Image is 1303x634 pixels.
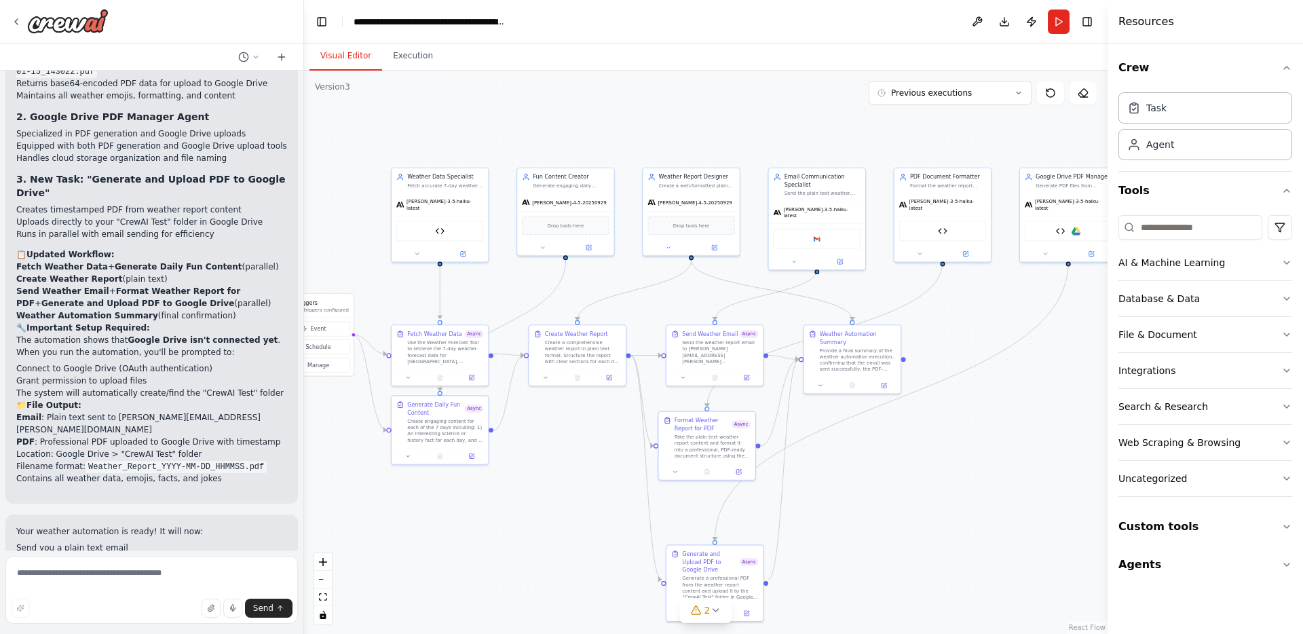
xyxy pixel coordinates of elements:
[675,417,732,432] div: Format Weather Report for PDF
[1118,281,1292,316] button: Database & Data
[666,324,764,386] div: Send Weather EmailAsyncSend the weather report email to [PERSON_NAME][EMAIL_ADDRESS][PERSON_NAME]...
[768,352,799,363] g: Edge from a642716b-b7c6-40f6-b189-f5b129087c71 to 172511e9-7121-4b6a-a04d-d8c4c9d41ce0
[407,183,483,189] div: Fetch accurate 7-day weather forecast data for [GEOGRAPHIC_DATA], [GEOGRAPHIC_DATA] using the Nat...
[1118,317,1292,352] button: File & Document
[943,249,987,259] button: Open in side panel
[703,262,947,407] g: Edge from 525b6690-3491-44c7-91f1-115ea7b88957 to a4bd733a-035a-4540-ae64-01035ea69da4
[440,249,485,259] button: Open in side panel
[86,461,267,473] code: Weather_Report_YYYY-MM-DD_HHMMSS.pdf
[305,343,331,351] span: Schedule
[675,434,751,459] div: Take the plain text weather report content and format it into a professional, PDF-ready document ...
[1072,227,1081,236] img: Google drive
[548,222,584,230] span: Drop tools here
[596,373,623,382] button: Open in side panel
[314,553,332,624] div: React Flow controls
[16,273,287,285] li: (plain text)
[26,250,115,259] strong: Updated Workflow:
[1036,173,1112,181] div: Google Drive PDF Manager
[16,399,287,411] h2: 📁
[391,324,489,386] div: Fetch Weather DataAsyncUse the Weather Forecast Tool to retrieve the 7-day weather forecast data ...
[659,173,735,181] div: Weather Report Designer
[307,361,329,369] span: Manage
[1118,436,1241,449] div: Web Scraping & Browsing
[312,12,331,31] button: Hide left sidebar
[768,168,866,271] div: Email Communication SpecialistSend the plain text weather report via email to [PERSON_NAME][EMAIL...
[1146,101,1167,115] div: Task
[1118,472,1187,485] div: Uncategorized
[407,173,483,181] div: Weather Data Specialist
[16,411,287,436] li: : Plain text sent to [PERSON_NAME][EMAIL_ADDRESS][PERSON_NAME][DOMAIN_NAME]
[785,190,861,196] div: Send the plain text weather report via email to [PERSON_NAME][EMAIL_ADDRESS][PERSON_NAME][DOMAIN_...
[1118,328,1197,341] div: File & Document
[1118,245,1292,280] button: AI & Machine Learning
[223,599,242,618] button: Click to speak your automation idea
[910,183,986,189] div: Format the weather report content into a professional, PDF-ready document structure with proper h...
[16,204,287,216] li: Creates timestamped PDF from weather report content
[436,260,569,391] g: Edge from 554c4b6b-bdde-4f30-98a7-e006dcc2d552 to deebe333-e318-4fa8-81bb-c0e5c386384f
[740,558,759,566] span: Async
[1078,12,1097,31] button: Hide right sidebar
[1118,364,1175,377] div: Integrations
[435,227,445,236] img: Weather Forecast Tool
[11,599,30,618] button: Improve this prompt
[16,448,287,460] li: Location: Google Drive > "CrewAI Test" folder
[938,227,947,236] img: PDF Format Converter
[869,81,1032,105] button: Previous executions
[1118,425,1292,460] button: Web Scraping & Browsing
[533,173,609,181] div: Fun Content Creator
[16,285,287,310] li: + + (parallel)
[26,323,150,333] strong: Important Setup Required:
[407,330,462,338] div: Fetch Weather Data
[804,324,902,394] div: Weather Automation SummaryProvide a final summary of the weather automation execution, confirming...
[436,262,444,319] g: Edge from 62a33ac8-1d55-425a-9295-597f8bd2dc03 to 3e2c07f8-115c-4f9f-be7c-036948f38c17
[16,274,122,284] strong: Create Weather Report
[1118,546,1292,584] button: Agents
[785,173,861,189] div: Email Communication Specialist
[725,467,753,477] button: Open in side panel
[493,352,524,434] g: Edge from deebe333-e318-4fa8-81bb-c0e5c386384f to e2bcac42-7ca9-4a83-b66f-338ce0df4044
[532,200,606,206] span: [PERSON_NAME]-4-5-20250929
[353,331,387,434] g: Edge from triggers to deebe333-e318-4fa8-81bb-c0e5c386384f
[692,243,736,253] button: Open in side panel
[314,553,332,571] button: zoom in
[16,460,287,472] li: Filename format:
[1118,172,1292,210] button: Tools
[545,339,621,365] div: Create a comprehensive weather report in plain text format. Structure the report with clear secti...
[630,352,654,450] g: Edge from e2bcac42-7ca9-4a83-b66f-338ce0df4044 to a4bd733a-035a-4540-ae64-01035ea69da4
[1118,87,1292,171] div: Crew
[458,373,485,382] button: Open in side panel
[315,81,350,92] div: Version 3
[1118,256,1225,269] div: AI & Machine Learning
[666,544,764,622] div: Generate and Upload PDF to Google DriveAsyncGenerate a professional PDF from the weather report c...
[1019,168,1118,263] div: Google Drive PDF ManagerGenerate PDF files from weather reports and upload them to the "CrewAI Te...
[760,356,799,450] g: Edge from a4bd733a-035a-4540-ae64-01035ea69da4 to 172511e9-7121-4b6a-a04d-d8c4c9d41ce0
[407,418,483,443] div: Create engaging content for each of the 7 days including: 1) An interesting science or history fa...
[493,350,524,360] g: Edge from 3e2c07f8-115c-4f9f-be7c-036948f38c17 to e2bcac42-7ca9-4a83-b66f-338ce0df4044
[353,331,387,358] g: Edge from triggers to 3e2c07f8-115c-4f9f-be7c-036948f38c17
[253,603,273,614] span: Send
[16,174,285,198] strong: 3. New Task: "Generate and Upload PDF to Google Drive"
[16,111,209,122] strong: 2. Google Drive PDF Manager Agent
[516,168,615,257] div: Fun Content CreatorGenerate engaging daily content including interesting science or history facts...
[1118,210,1292,508] div: Tools
[16,286,240,308] strong: Format Weather Report for PDF
[115,262,242,272] strong: Generate Daily Fun Content
[1118,508,1292,546] button: Custom tools
[711,262,1072,540] g: Edge from 1b99c5b2-2bab-47ac-bb90-04ba02ac4621 to bc634b0c-911c-4519-ac30-0731d6a883db
[16,322,287,334] h2: 🔧
[27,9,109,33] img: Logo
[16,542,287,554] li: Send you a plain text email
[16,248,287,261] h2: 📋
[16,261,287,273] li: + (parallel)
[711,269,821,320] g: Edge from d34ff9f2-471e-48c6-9b44-4a4fcd54a813 to a642716b-b7c6-40f6-b189-f5b129087c71
[682,330,738,338] div: Send Weather Email
[682,575,758,600] div: Generate a professional PDF from the weather report content and upload it to the "CrewAI Test" fo...
[309,42,382,71] button: Visual Editor
[310,325,326,333] span: Event
[202,599,221,618] button: Upload files
[16,90,287,102] li: Maintains all weather emojis, formatting, and content
[528,324,626,386] div: Create Weather ReportCreate a comprehensive weather report in plain text format. Structure the re...
[894,168,992,263] div: PDF Document FormatterFormat the weather report content into a professional, PDF-ready document s...
[407,198,483,211] span: [PERSON_NAME]-3-5-haiku-latest
[26,400,81,410] strong: File Output:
